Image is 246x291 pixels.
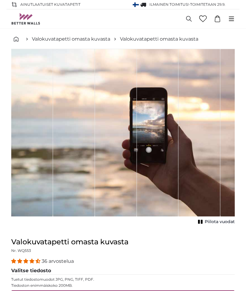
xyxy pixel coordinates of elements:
[11,29,235,49] nav: breadcrumbs
[11,248,31,253] span: Nr. WQ553
[11,49,235,226] div: 1 of 1
[11,13,40,25] img: Betterwalls
[133,2,139,7] img: Suomi
[11,267,235,275] legend: Valitse tiedosto
[149,2,189,7] span: Ilmainen toimitus!
[11,237,235,247] h1: Valokuvatapetti omasta kuvasta
[196,218,235,226] button: Piilota vuodat
[190,2,225,7] span: Toimitetaan 29.9.
[42,258,74,264] span: 36 arvostelua
[11,277,235,282] p: Tuetut tiedostomuodot JPG, PNG, TIFF, PDF.
[32,35,110,43] a: Valokuvatapetti omasta kuvasta
[11,283,235,288] p: Tiedoston enimmäiskoko 200MB.
[205,219,235,225] span: Piilota vuodat
[120,35,198,43] a: Valokuvatapetti omasta kuvasta
[189,2,225,7] span: -
[11,258,42,264] span: 4.31 stars
[20,2,80,7] span: AINUTLAATUISET Kuvatapetit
